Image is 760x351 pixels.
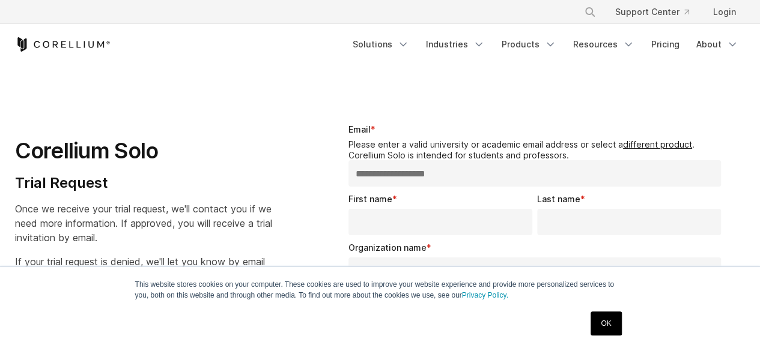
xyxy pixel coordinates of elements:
a: different product [623,139,692,149]
h4: Trial Request [15,174,276,192]
div: Navigation Menu [570,1,746,23]
div: Navigation Menu [345,34,746,55]
p: This website stores cookies on your computer. These cookies are used to improve your website expe... [135,279,625,301]
a: Login [704,1,746,23]
a: Support Center [606,1,699,23]
a: Privacy Policy. [462,291,508,299]
button: Search [579,1,601,23]
span: First name [348,194,392,204]
span: Organization name [348,242,427,253]
legend: Please enter a valid university or academic email address or select a . Corellium Solo is intende... [348,139,726,160]
span: Once we receive your trial request, we'll contact you if we need more information. If approved, y... [15,203,272,244]
a: OK [591,311,621,335]
a: Pricing [644,34,687,55]
span: Last name [537,194,580,204]
a: About [689,34,746,55]
a: Solutions [345,34,416,55]
a: Resources [566,34,642,55]
h1: Corellium Solo [15,137,276,164]
a: Corellium Home [15,37,111,52]
a: Products [494,34,564,55]
a: Industries [419,34,492,55]
span: Email [348,124,371,134]
span: If your trial request is denied, we'll let you know by email usually within 1 business day depend... [15,256,276,282]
